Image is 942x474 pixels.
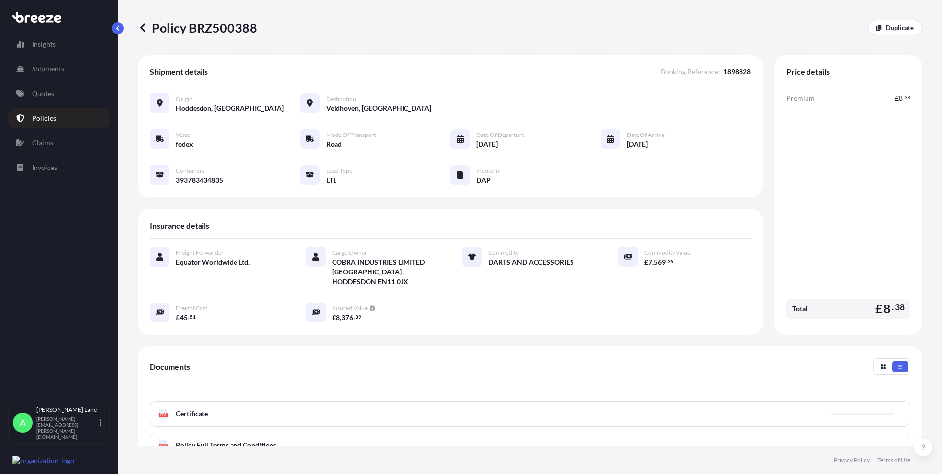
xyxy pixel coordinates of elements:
[488,249,519,257] span: Commodity
[652,259,654,266] span: ,
[644,259,648,266] span: £
[8,59,110,79] a: Shipments
[326,139,342,149] span: Road
[355,315,361,319] span: 39
[176,139,193,149] span: fedex
[326,103,431,113] span: Veldhoven, [GEOGRAPHIC_DATA]
[666,260,667,263] span: .
[723,67,751,77] span: 1898828
[8,133,110,153] a: Claims
[834,456,870,464] a: Privacy Policy
[176,131,192,139] span: Vessel
[627,139,648,149] span: [DATE]
[899,95,903,102] span: 8
[32,64,64,74] p: Shipments
[476,139,498,149] span: [DATE]
[668,260,673,263] span: 39
[326,175,336,185] span: LTL
[176,314,180,321] span: £
[354,315,355,319] span: .
[176,103,284,113] span: Hoddesdon, [GEOGRAPHIC_DATA]
[326,131,376,139] span: Mode of Transport
[786,93,815,103] span: Premium
[886,23,914,33] p: Duplicate
[476,131,525,139] span: Date of Departure
[20,418,26,428] span: A
[36,406,98,414] p: [PERSON_NAME] Lane
[875,303,883,315] span: £
[138,20,257,35] p: Policy BRZ500388
[332,257,438,287] span: COBRA INDUSTRIES LIMITED [GEOGRAPHIC_DATA] , HODDESDON EN11 0JX
[332,314,336,321] span: £
[627,131,666,139] span: Date of Arrival
[150,67,208,77] span: Shipment details
[150,221,209,231] span: Insurance details
[180,314,188,321] span: 45
[188,315,189,319] span: .
[895,305,905,310] span: 38
[176,257,250,267] span: Equator Worldwide Ltd.
[36,416,98,440] p: [PERSON_NAME][EMAIL_ADDRESS][PERSON_NAME][DOMAIN_NAME]
[340,314,341,321] span: ,
[903,96,904,99] span: .
[8,84,110,103] a: Quotes
[8,108,110,128] a: Policies
[648,259,652,266] span: 7
[176,440,276,450] span: Policy Full Terms and Conditions
[326,167,352,175] span: Load Type
[654,259,666,266] span: 569
[12,456,74,466] img: organization-logo
[176,175,223,185] span: 393783434835
[868,20,922,35] a: Duplicate
[877,456,910,464] a: Terms of Use
[326,95,356,103] span: Destination
[160,445,167,448] text: PDF
[8,158,110,177] a: Invoices
[476,167,501,175] span: Incoterm
[32,113,56,123] p: Policies
[488,257,574,267] span: DARTS AND ACCESSORIES
[176,249,224,257] span: Freight Forwarder
[661,67,720,77] span: Booking Reference :
[32,138,53,148] p: Claims
[150,362,190,372] span: Documents
[8,34,110,54] a: Insights
[176,167,204,175] span: Containers
[341,314,353,321] span: 376
[476,175,491,185] span: DAP
[176,95,193,103] span: Origin
[32,163,57,172] p: Invoices
[32,89,54,99] p: Quotes
[332,249,367,257] span: Cargo Owner
[792,304,807,314] span: Total
[176,409,208,419] span: Certificate
[786,67,830,77] span: Price details
[190,315,196,319] span: 51
[160,413,167,417] text: PDF
[892,305,894,310] span: .
[644,249,690,257] span: Commodity Value
[176,305,207,312] span: Freight Cost
[336,314,340,321] span: 8
[905,96,910,99] span: 38
[32,39,56,49] p: Insights
[895,95,899,102] span: £
[332,305,368,312] span: Insured Value
[150,433,910,458] a: PDFPolicy Full Terms and Conditions
[883,303,891,315] span: 8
